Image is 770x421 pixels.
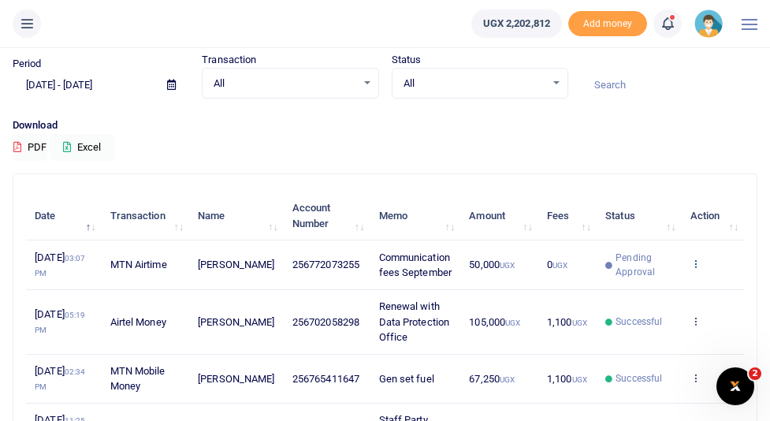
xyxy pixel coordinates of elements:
li: Wallet ballance [465,9,568,38]
th: Action: activate to sort column ascending [682,192,744,240]
span: Successful [616,371,662,386]
th: Status: activate to sort column ascending [597,192,682,240]
small: UGX [552,261,567,270]
input: select period [13,72,154,99]
span: [DATE] [35,365,85,393]
small: UGX [572,319,587,327]
iframe: Intercom live chat [716,367,754,405]
span: Add money [568,11,647,37]
span: [DATE] [35,251,85,279]
span: 256702058298 [292,316,359,328]
span: 256772073255 [292,259,359,270]
span: MTN Airtime [110,259,167,270]
a: Add money [568,17,647,28]
span: Communication fees September [379,251,452,279]
span: 0 [547,259,567,270]
span: [PERSON_NAME] [198,373,274,385]
th: Date: activate to sort column descending [26,192,101,240]
small: UGX [505,319,520,327]
span: [DATE] [35,308,85,336]
img: profile-user [694,9,723,38]
th: Account Number: activate to sort column ascending [284,192,370,240]
span: 67,250 [469,373,515,385]
label: Period [13,56,42,72]
button: PDF [13,134,47,161]
small: UGX [500,261,515,270]
small: UGX [500,375,515,384]
small: UGX [572,375,587,384]
th: Amount: activate to sort column ascending [460,192,538,240]
label: Status [392,52,422,68]
span: Renewal with Data Protection Office [379,300,450,343]
span: 50,000 [469,259,515,270]
span: Successful [616,315,662,329]
th: Memo: activate to sort column ascending [370,192,460,240]
th: Name: activate to sort column ascending [189,192,284,240]
span: All [214,76,355,91]
span: 1,100 [547,373,587,385]
span: 256765411647 [292,373,359,385]
label: Transaction [202,52,256,68]
span: All [404,76,545,91]
span: 105,000 [469,316,520,328]
span: Gen set fuel [379,373,434,385]
span: [PERSON_NAME] [198,316,274,328]
li: Toup your wallet [568,11,647,37]
span: Airtel Money [110,316,166,328]
p: Download [13,117,757,134]
a: UGX 2,202,812 [471,9,562,38]
span: [PERSON_NAME] [198,259,274,270]
th: Fees: activate to sort column ascending [538,192,597,240]
span: MTN Mobile Money [110,365,166,393]
th: Transaction: activate to sort column ascending [101,192,189,240]
span: 1,100 [547,316,587,328]
span: Pending Approval [616,251,672,279]
button: Excel [50,134,114,161]
span: UGX 2,202,812 [483,16,550,32]
input: Search [581,72,757,99]
a: profile-user [694,9,729,38]
span: 2 [749,367,761,380]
